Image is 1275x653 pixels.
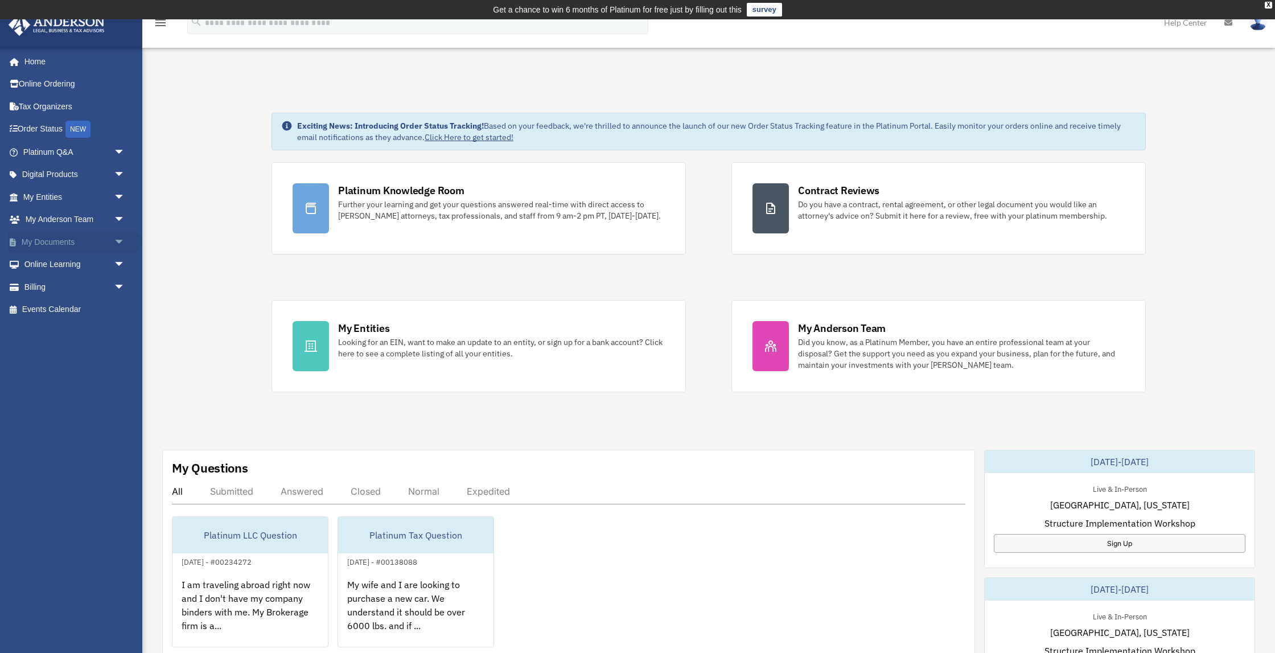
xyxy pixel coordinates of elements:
a: Online Learningarrow_drop_down [8,253,142,276]
a: Platinum Knowledge Room Further your learning and get your questions answered real-time with dire... [272,162,686,254]
a: Events Calendar [8,298,142,321]
div: My Entities [338,321,389,335]
div: [DATE]-[DATE] [985,450,1255,473]
div: Do you have a contract, rental agreement, or other legal document you would like an attorney's ad... [798,199,1125,221]
a: Platinum Q&Aarrow_drop_down [8,141,142,163]
a: Tax Organizers [8,95,142,118]
div: [DATE]-[DATE] [985,578,1255,601]
span: Structure Implementation Workshop [1044,516,1195,530]
span: arrow_drop_down [114,186,137,209]
a: My Anderson Teamarrow_drop_down [8,208,142,231]
a: Order StatusNEW [8,118,142,141]
div: Did you know, as a Platinum Member, you have an entire professional team at your disposal? Get th... [798,336,1125,371]
a: menu [154,20,167,30]
div: Live & In-Person [1084,610,1156,622]
a: My Anderson Team Did you know, as a Platinum Member, you have an entire professional team at your... [731,300,1146,392]
div: All [172,486,183,497]
div: Submitted [210,486,253,497]
a: survey [747,3,782,17]
div: Based on your feedback, we're thrilled to announce the launch of our new Order Status Tracking fe... [297,120,1136,143]
i: menu [154,16,167,30]
div: Contract Reviews [798,183,879,198]
div: My Questions [172,459,248,477]
div: Answered [281,486,323,497]
span: arrow_drop_down [114,141,137,164]
a: Sign Up [994,534,1245,553]
div: Platinum Knowledge Room [338,183,464,198]
div: Live & In-Person [1084,482,1156,494]
i: search [190,15,203,28]
div: Further your learning and get your questions answered real-time with direct access to [PERSON_NAM... [338,199,665,221]
a: My Entities Looking for an EIN, want to make an update to an entity, or sign up for a bank accoun... [272,300,686,392]
div: Platinum Tax Question [338,517,493,553]
img: User Pic [1249,14,1266,31]
img: Anderson Advisors Platinum Portal [5,14,108,36]
span: [GEOGRAPHIC_DATA], [US_STATE] [1050,498,1190,512]
div: Closed [351,486,381,497]
div: My Anderson Team [798,321,886,335]
div: close [1265,2,1272,9]
span: arrow_drop_down [114,231,137,254]
span: arrow_drop_down [114,163,137,187]
a: Platinum LLC Question[DATE] - #00234272I am traveling abroad right now and I don't have my compan... [172,516,328,647]
a: Online Ordering [8,73,142,96]
a: Home [8,50,137,73]
div: Get a chance to win 6 months of Platinum for free just by filling out this [493,3,742,17]
div: Expedited [467,486,510,497]
a: Digital Productsarrow_drop_down [8,163,142,186]
div: Platinum LLC Question [172,517,328,553]
div: NEW [65,121,91,138]
span: arrow_drop_down [114,208,137,232]
div: [DATE] - #00234272 [172,555,261,567]
div: Normal [408,486,439,497]
strong: Exciting News: Introducing Order Status Tracking! [297,121,484,131]
a: My Documentsarrow_drop_down [8,231,142,253]
a: Billingarrow_drop_down [8,276,142,298]
div: [DATE] - #00138088 [338,555,426,567]
span: arrow_drop_down [114,253,137,277]
a: My Entitiesarrow_drop_down [8,186,142,208]
span: arrow_drop_down [114,276,137,299]
a: Click Here to get started! [425,132,513,142]
a: Platinum Tax Question[DATE] - #00138088My wife and I are looking to purchase a new car. We unders... [338,516,494,647]
div: Looking for an EIN, want to make an update to an entity, or sign up for a bank account? Click her... [338,336,665,359]
span: [GEOGRAPHIC_DATA], [US_STATE] [1050,626,1190,639]
a: Contract Reviews Do you have a contract, rental agreement, or other legal document you would like... [731,162,1146,254]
